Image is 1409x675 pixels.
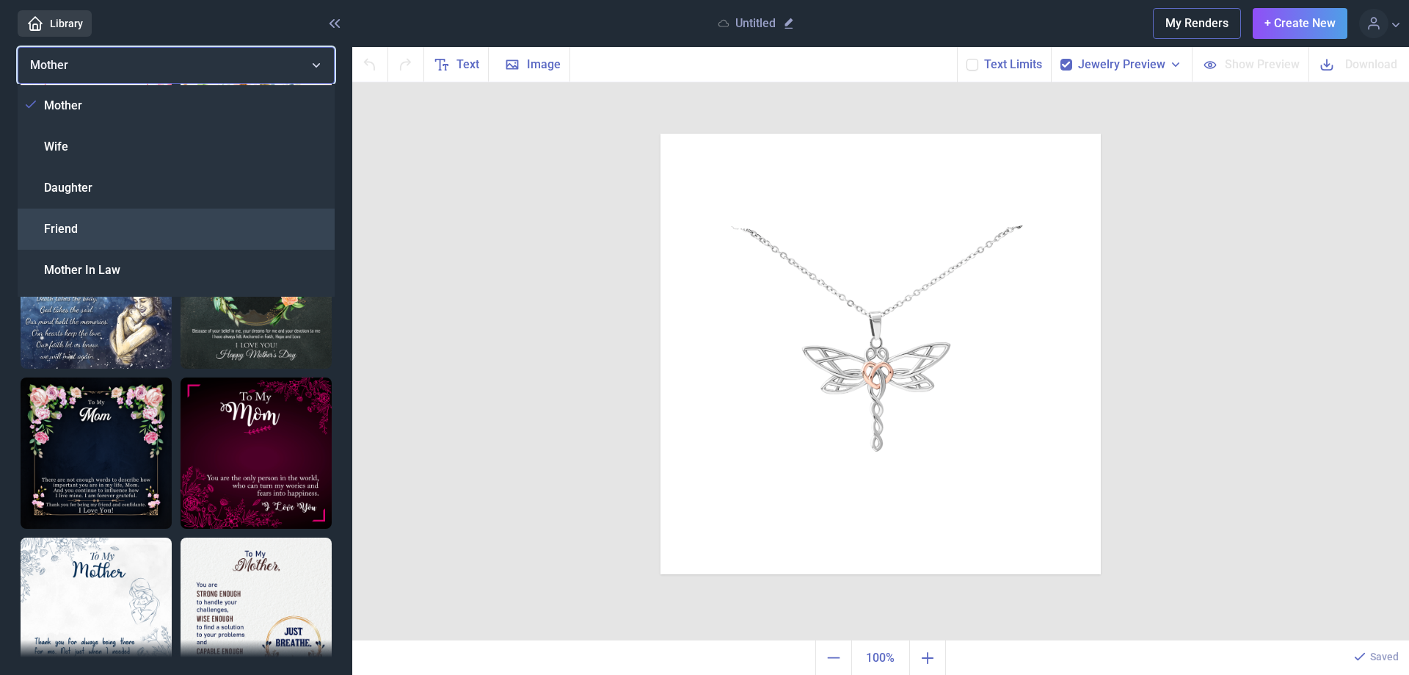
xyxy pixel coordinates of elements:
button: Actual size [851,640,910,675]
span: Image [527,56,561,73]
a: Library [18,10,92,37]
span: Download [1345,56,1397,73]
button: Zoom out [815,640,851,675]
span: 100% [855,643,906,673]
button: + Create New [1253,8,1347,39]
p: Untitled [735,16,776,31]
button: Mother [18,47,335,84]
span: Friend [44,220,78,238]
button: Show Preview [1192,47,1308,82]
p: Saved [1370,649,1399,664]
span: Jewelry Preview [1078,56,1165,73]
span: Daughter [44,179,92,197]
button: Jewelry Preview [1078,56,1183,73]
button: My Renders [1153,8,1241,39]
span: Mother [30,58,68,72]
span: Text [456,56,479,73]
img: You are the only person [181,378,332,529]
button: Redo [388,47,424,82]
button: Download [1308,47,1409,82]
button: Text Limits [984,56,1042,73]
span: Show Preview [1225,56,1300,73]
span: Mother [44,97,82,115]
button: Undo [352,47,388,82]
span: Wife [44,138,68,156]
span: Mother In Law [44,261,120,279]
button: Text [424,47,489,82]
img: There are not enough words [21,378,172,529]
button: Image [489,47,570,82]
button: Zoom in [910,640,946,675]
